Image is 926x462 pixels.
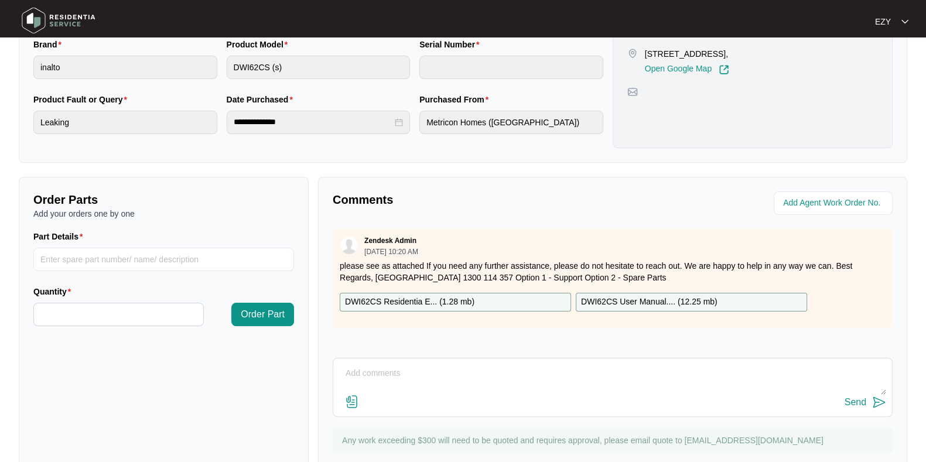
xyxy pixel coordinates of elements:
[719,64,729,75] img: Link-External
[34,303,203,326] input: Quantity
[783,196,886,210] input: Add Agent Work Order No.
[342,434,887,446] p: Any work exceeding $300 will need to be quoted and requires approval, please email quote to [EMAI...
[33,208,294,220] p: Add your orders one by one
[872,395,886,409] img: send-icon.svg
[364,248,418,255] p: [DATE] 10:20 AM
[845,397,866,408] div: Send
[364,236,416,245] p: Zendesk Admin
[419,39,484,50] label: Serial Number
[227,94,298,105] label: Date Purchased
[875,16,891,28] p: EZY
[845,395,886,410] button: Send
[345,395,359,409] img: file-attachment-doc.svg
[18,3,100,38] img: residentia service logo
[33,231,88,242] label: Part Details
[645,64,729,75] a: Open Google Map
[234,116,393,128] input: Date Purchased
[227,56,411,79] input: Product Model
[333,191,604,208] p: Comments
[33,111,217,134] input: Product Fault or Query
[345,296,474,309] p: DWI62CS Residentia E... ( 1.28 mb )
[419,56,603,79] input: Serial Number
[33,56,217,79] input: Brand
[33,39,66,50] label: Brand
[340,237,358,254] img: user.svg
[581,296,717,309] p: DWI62CS User Manual.... ( 12.25 mb )
[419,111,603,134] input: Purchased From
[627,87,638,97] img: map-pin
[227,39,293,50] label: Product Model
[901,19,908,25] img: dropdown arrow
[33,94,132,105] label: Product Fault or Query
[33,286,76,297] label: Quantity
[627,48,638,59] img: map-pin
[33,191,294,208] p: Order Parts
[33,248,294,271] input: Part Details
[340,260,886,283] p: please see as attached If you need any further assistance, please do not hesitate to reach out. W...
[645,48,729,60] p: [STREET_ADDRESS],
[241,307,285,321] span: Order Part
[419,94,493,105] label: Purchased From
[231,303,294,326] button: Order Part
